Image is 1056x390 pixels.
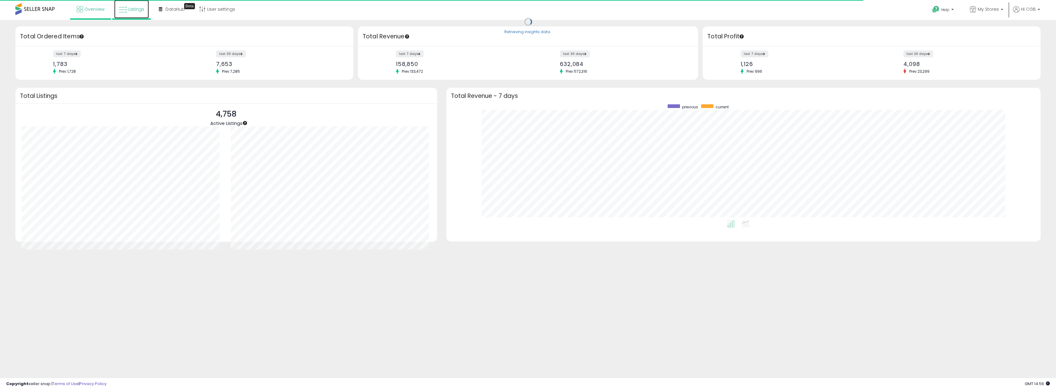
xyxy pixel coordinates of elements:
[1021,6,1036,12] span: Hi CGB
[84,6,104,12] span: Overview
[941,7,949,12] span: Help
[216,50,246,57] label: last 30 days
[210,108,243,120] p: 4,758
[210,120,243,126] span: Active Listings
[741,61,867,67] div: 1,126
[563,69,590,74] span: Prev: 572,316
[396,61,523,67] div: 158,850
[184,3,195,9] div: Tooltip anchor
[451,94,1036,98] h3: Total Revenue - 7 days
[399,69,426,74] span: Prev: 133,472
[682,104,698,110] span: previous
[707,32,1036,41] h3: Total Profit
[165,6,185,12] span: DataHub
[560,50,590,57] label: last 30 days
[716,104,729,110] span: current
[739,34,744,39] div: Tooltip anchor
[404,34,410,39] div: Tooltip anchor
[20,94,433,98] h3: Total Listings
[53,61,180,67] div: 1,783
[932,6,940,13] i: Get Help
[1013,6,1040,20] a: Hi CGB
[53,50,81,57] label: last 7 days
[903,61,1030,67] div: 4,098
[903,50,933,57] label: last 30 days
[79,34,84,39] div: Tooltip anchor
[927,1,960,20] a: Help
[906,69,933,74] span: Prev: 23,299
[242,120,248,126] div: Tooltip anchor
[216,61,343,67] div: 7,653
[978,6,999,12] span: My Stores
[56,69,79,74] span: Prev: 1,728
[128,6,144,12] span: Listings
[743,69,765,74] span: Prev: 996
[741,50,768,57] label: last 7 days
[560,61,687,67] div: 632,084
[20,32,349,41] h3: Total Ordered Items
[363,32,693,41] h3: Total Revenue
[504,29,552,35] div: Retrieving insights data..
[396,50,424,57] label: last 7 days
[219,69,243,74] span: Prev: 7,285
